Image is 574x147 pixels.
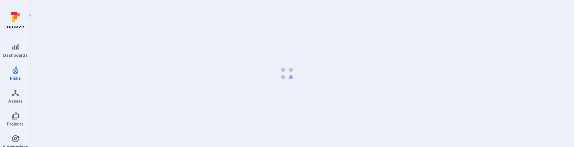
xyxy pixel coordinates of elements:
[8,98,23,104] span: Assets
[27,12,32,18] i: Expand navigation menu
[3,53,28,58] span: Dashboards
[10,76,21,81] span: Risks
[7,121,24,126] span: Projects
[26,11,34,19] button: Expand navigation menu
